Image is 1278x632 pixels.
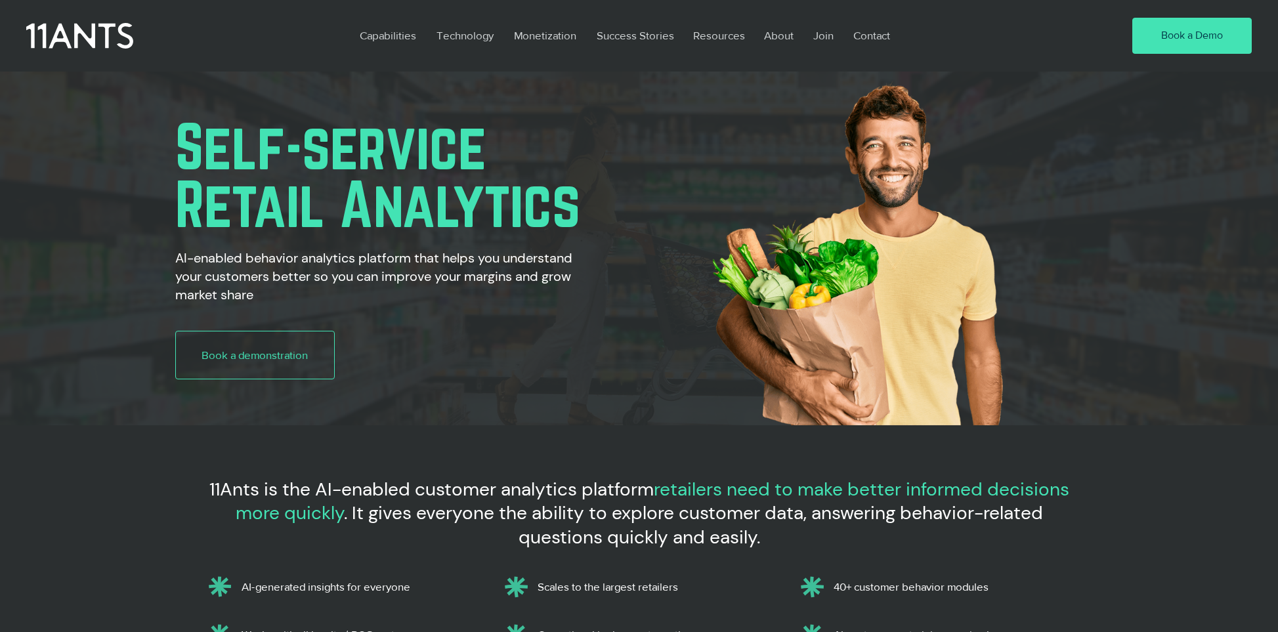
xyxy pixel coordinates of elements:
[427,20,504,51] a: Technology
[538,580,777,593] p: Scales to the largest retailers
[353,20,423,51] p: Capabilities
[175,169,580,239] span: Retail Analytics
[1161,28,1223,43] span: Book a Demo
[344,501,1043,549] span: . It gives everyone the ability to explore customer data, answering behavior-related questions qu...
[504,20,587,51] a: Monetization
[1132,18,1252,54] a: Book a Demo
[242,580,410,593] span: AI-generated insights for everyone
[847,20,897,51] p: Contact
[803,20,843,51] a: Join
[843,20,901,51] a: Contact
[683,20,754,51] a: Resources
[209,477,654,501] span: 11Ants is the AI-enabled customer analytics platform
[175,249,580,304] h2: AI-enabled behavior analytics platform that helps you understand your customers better so you can...
[202,347,308,363] span: Book a demonstration
[236,477,1069,525] span: retailers need to make better informed decisions more quickly
[430,20,500,51] p: Technology
[350,20,1094,51] nav: Site
[834,580,1073,593] p: 40+ customer behavior modules
[807,20,840,51] p: Join
[590,20,681,51] p: Success Stories
[754,20,803,51] a: About
[687,20,752,51] p: Resources
[175,331,335,379] a: Book a demonstration
[350,20,427,51] a: Capabilities
[587,20,683,51] a: Success Stories
[757,20,800,51] p: About
[507,20,583,51] p: Monetization
[175,112,486,181] span: Self-service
